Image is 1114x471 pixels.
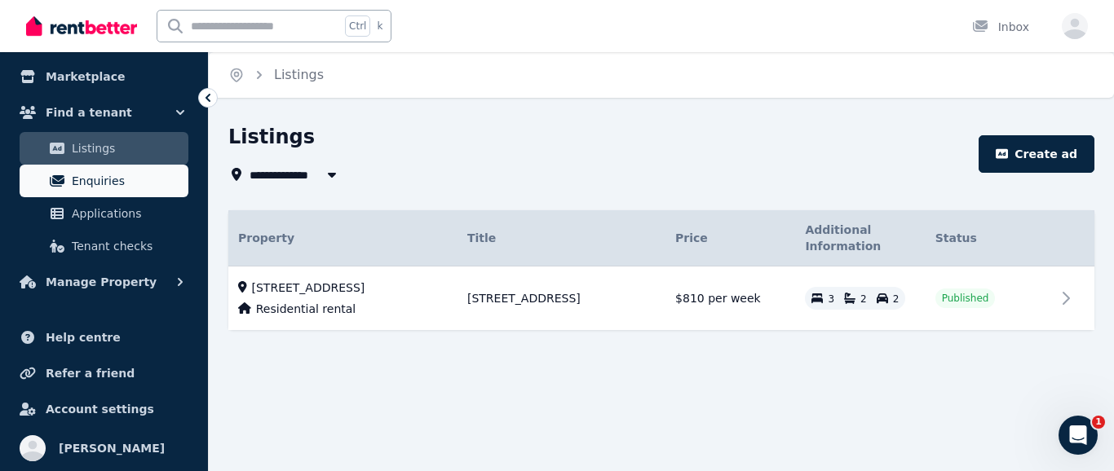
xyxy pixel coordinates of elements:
[13,357,195,390] a: Refer a friend
[20,197,188,230] a: Applications
[46,103,132,122] span: Find a tenant
[72,236,182,256] span: Tenant checks
[46,272,157,292] span: Manage Property
[979,135,1094,173] button: Create ad
[46,363,135,383] span: Refer a friend
[20,230,188,262] a: Tenant checks
[20,165,188,197] a: Enquiries
[1092,416,1105,429] span: 1
[942,292,989,305] span: Published
[13,266,195,298] button: Manage Property
[46,67,125,86] span: Marketplace
[20,132,188,165] a: Listings
[13,393,195,425] a: Account settings
[665,210,795,266] th: Price
[72,171,182,191] span: Enquiries
[467,290,581,306] span: [STREET_ADDRESS]
[72,204,182,223] span: Applications
[274,65,324,85] span: Listings
[252,280,365,296] span: [STREET_ADDRESS]
[467,230,496,246] span: Title
[972,19,1029,35] div: Inbox
[46,399,154,419] span: Account settings
[228,210,458,266] th: Property
[665,266,795,331] td: $810 per week
[377,20,382,33] span: k
[13,321,195,354] a: Help centre
[828,293,834,305] span: 3
[13,60,195,93] a: Marketplace
[893,293,900,305] span: 2
[256,301,356,317] span: Residential rental
[13,96,195,129] button: Find a tenant
[860,293,867,305] span: 2
[926,210,1055,266] th: Status
[72,139,182,158] span: Listings
[26,14,137,38] img: RentBetter
[228,266,1094,331] tr: [STREET_ADDRESS]Residential rental[STREET_ADDRESS]$810 per week322Published
[209,52,343,98] nav: Breadcrumb
[59,438,165,458] span: [PERSON_NAME]
[345,15,370,37] span: Ctrl
[228,124,315,150] h1: Listings
[1059,416,1098,455] iframe: Intercom live chat
[795,210,925,266] th: Additional Information
[46,328,121,347] span: Help centre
